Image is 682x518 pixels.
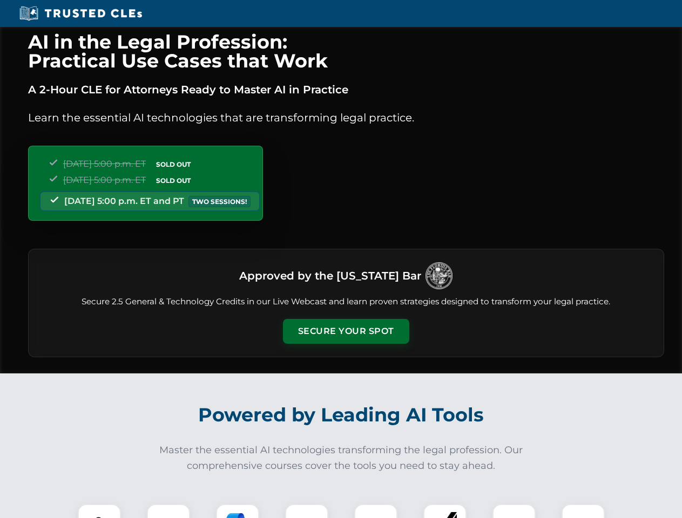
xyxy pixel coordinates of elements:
button: Secure Your Spot [283,319,409,344]
span: [DATE] 5:00 p.m. ET [63,175,146,185]
h1: AI in the Legal Profession: Practical Use Cases that Work [28,32,664,70]
h2: Powered by Leading AI Tools [42,396,640,434]
h3: Approved by the [US_STATE] Bar [239,266,421,285]
span: SOLD OUT [152,175,194,186]
p: Secure 2.5 General & Technology Credits in our Live Webcast and learn proven strategies designed ... [42,296,651,308]
img: Logo [426,262,453,289]
p: A 2-Hour CLE for Attorneys Ready to Master AI in Practice [28,81,664,98]
img: Trusted CLEs [16,5,145,22]
span: [DATE] 5:00 p.m. ET [63,159,146,169]
p: Master the essential AI technologies transforming the legal profession. Our comprehensive courses... [152,442,530,474]
p: Learn the essential AI technologies that are transforming legal practice. [28,109,664,126]
span: SOLD OUT [152,159,194,170]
